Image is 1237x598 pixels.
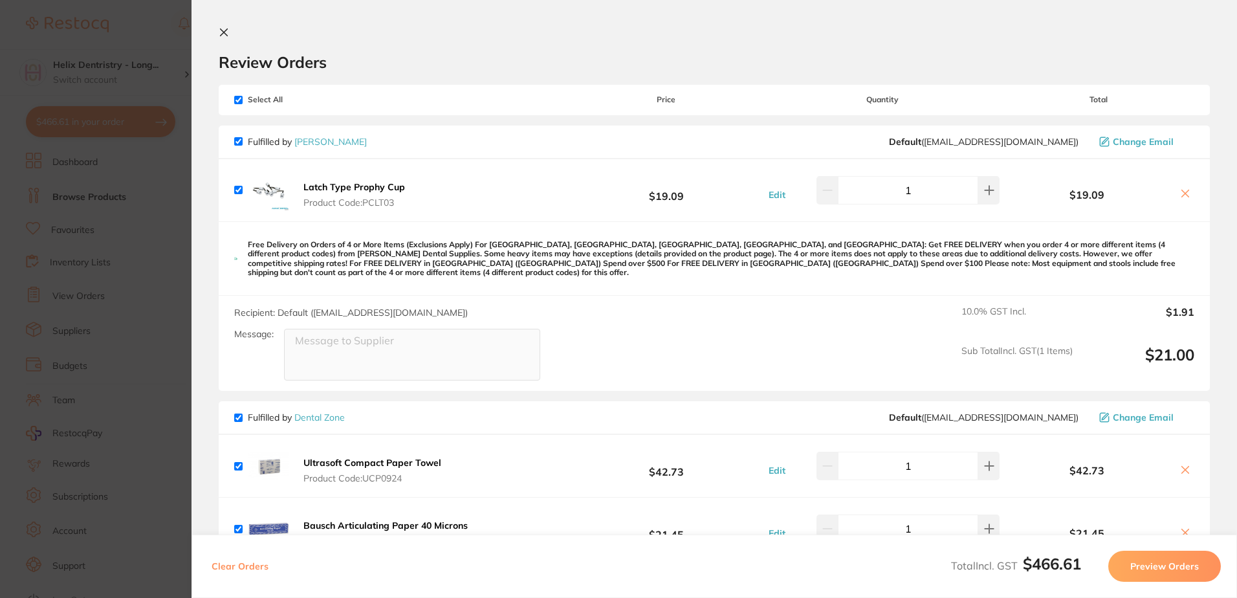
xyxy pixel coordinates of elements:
[1002,95,1194,104] span: Total
[234,307,468,318] span: Recipient: Default ( [EMAIL_ADDRESS][DOMAIN_NAME] )
[294,136,367,148] a: [PERSON_NAME]
[303,197,405,208] span: Product Code: PCLT03
[570,517,762,541] b: $21.45
[765,189,789,201] button: Edit
[1083,306,1194,335] output: $1.91
[248,137,367,147] p: Fulfilled by
[570,454,762,478] b: $42.73
[1083,346,1194,381] output: $21.00
[889,412,921,423] b: Default
[294,412,345,423] a: Dental Zone
[248,240,1194,278] p: Free Delivery on Orders of 4 or More Items (Exclusions Apply) For [GEOGRAPHIC_DATA], [GEOGRAPHIC_...
[234,95,364,104] span: Select All
[570,178,762,202] b: $19.09
[1002,527,1171,539] b: $21.45
[1023,554,1081,573] b: $466.61
[1113,412,1174,423] span: Change Email
[300,181,409,208] button: Latch Type Prophy Cup Product Code:PCLT03
[1113,137,1174,147] span: Change Email
[303,457,441,469] b: Ultrasoft Compact Paper Towel
[208,551,272,582] button: Clear Orders
[248,445,289,487] img: MGN4djh6ZQ
[248,170,289,211] img: eXlhcmRsZQ
[951,559,1081,572] span: Total Incl. GST
[300,520,472,547] button: Bausch Articulating Paper 40 Microns Product Code:BK09
[234,329,274,340] label: Message:
[300,457,445,484] button: Ultrasoft Compact Paper Towel Product Code:UCP0924
[1002,189,1171,201] b: $19.09
[762,95,1002,104] span: Quantity
[889,137,1078,147] span: save@adamdental.com.au
[889,412,1078,423] span: hello@dentalzone.com.au
[303,181,405,193] b: Latch Type Prophy Cup
[1095,136,1194,148] button: Change Email
[303,520,468,531] b: Bausch Articulating Paper 40 Microns
[961,346,1073,381] span: Sub Total Incl. GST ( 1 Items)
[303,473,441,483] span: Product Code: UCP0924
[248,412,345,423] p: Fulfilled by
[1002,465,1171,476] b: $42.73
[248,508,289,549] img: NXNwZmppOQ
[219,52,1210,72] h2: Review Orders
[889,136,921,148] b: Default
[1108,551,1221,582] button: Preview Orders
[1095,412,1194,423] button: Change Email
[570,95,762,104] span: Price
[961,306,1073,335] span: 10.0 % GST Incl.
[765,465,789,476] button: Edit
[765,527,789,539] button: Edit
